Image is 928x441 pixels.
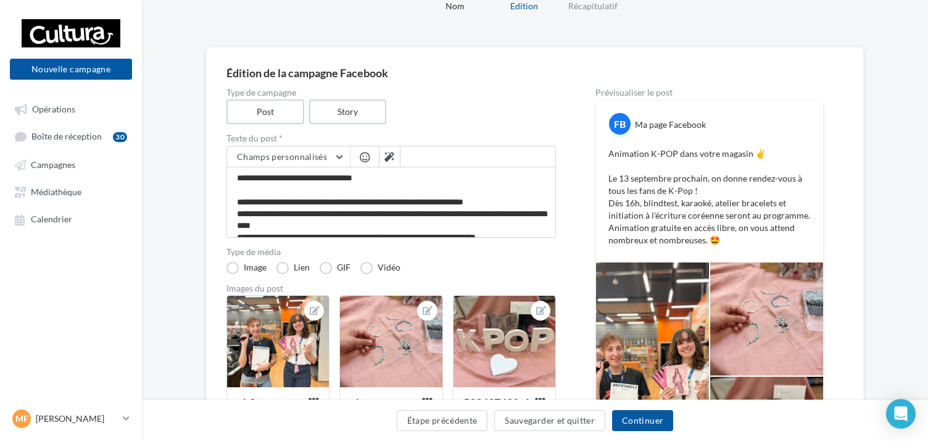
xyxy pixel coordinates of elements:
[276,262,310,274] label: Lien
[15,413,28,425] span: MF
[10,407,132,430] a: MF [PERSON_NAME]
[350,396,362,409] div: ok
[595,88,824,97] div: Prévisualiser le post
[320,262,350,274] label: GIF
[612,410,673,431] button: Continuer
[31,187,81,197] span: Médiathèque
[113,132,127,142] div: 30
[32,104,75,114] span: Opérations
[309,99,387,124] label: Story
[226,262,267,274] label: Image
[237,151,327,162] span: Champs personnalisés
[10,59,132,80] button: Nouvelle campagne
[226,284,556,293] div: Images du post
[7,180,135,203] a: Médiathèque
[397,410,488,431] button: Étape précédente
[31,159,75,170] span: Campagnes
[227,146,350,167] button: Champs personnalisés
[226,67,843,78] div: Édition de la campagne Facebook
[226,99,304,124] label: Post
[608,148,811,246] p: Animation K-POP dans votre magasin ✌ Le 13 septembre prochain, on donne rendez-vous à tous les fa...
[226,134,556,143] label: Texte du post *
[237,396,255,409] div: ok2
[635,119,706,131] div: Ma page Facebook
[36,413,118,425] p: [PERSON_NAME]
[226,88,556,97] label: Type de campagne
[494,410,605,431] button: Sauvegarder et quitter
[886,399,916,429] div: Open Intercom Messenger
[226,248,556,256] label: Type de média
[7,125,135,148] a: Boîte de réception30
[31,132,102,142] span: Boîte de réception
[7,153,135,175] a: Campagnes
[31,214,72,225] span: Calendrier
[7,208,135,230] a: Calendrier
[609,113,631,135] div: FB
[7,98,135,120] a: Opérations
[360,262,400,274] label: Vidéo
